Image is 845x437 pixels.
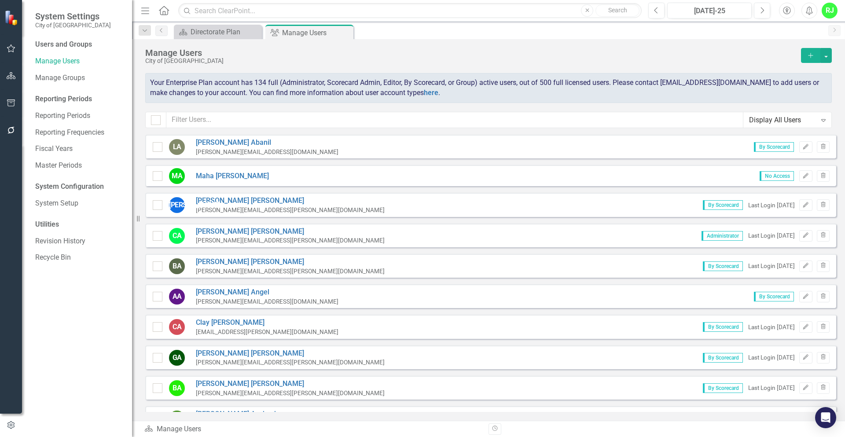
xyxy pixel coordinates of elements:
a: Revision History [35,236,123,246]
div: GA [169,350,185,366]
a: [PERSON_NAME] [PERSON_NAME] [196,349,385,359]
small: City of [GEOGRAPHIC_DATA] [35,22,111,29]
a: Fiscal Years [35,144,123,154]
div: Display All Users [749,115,816,125]
img: ClearPoint Strategy [4,10,20,25]
div: [EMAIL_ADDRESS][PERSON_NAME][DOMAIN_NAME] [196,328,338,336]
a: [PERSON_NAME] Angel [196,287,338,297]
div: LA [169,139,185,155]
div: Last Login [DATE] [748,353,795,362]
span: By Scorecard [703,383,743,393]
div: BA [169,380,185,396]
a: System Setup [35,198,123,209]
span: Your Enterprise Plan account has 134 full (Administrator, Scorecard Admin, Editor, By Scorecard, ... [150,78,819,97]
input: Filter Users... [166,112,743,128]
a: Manage Users [35,56,123,66]
div: Last Login [DATE] [748,323,795,331]
a: [PERSON_NAME] [PERSON_NAME] [196,257,385,267]
div: Users and Groups [35,40,123,50]
div: BA [169,258,185,274]
div: Utilities [35,220,123,230]
span: Search [608,7,627,14]
div: [PERSON_NAME][EMAIL_ADDRESS][PERSON_NAME][DOMAIN_NAME] [196,236,385,245]
a: Maha [PERSON_NAME] [196,171,269,181]
div: Directorate Plan [191,26,260,37]
button: Search [595,4,639,17]
div: Reporting Periods [35,94,123,104]
span: By Scorecard [703,353,743,363]
div: Manage Users [282,27,351,38]
a: Clay [PERSON_NAME] [196,318,338,328]
a: Directorate Plan [176,26,260,37]
a: here [424,88,438,97]
div: Last Login [DATE] [748,384,795,392]
div: [PERSON_NAME][EMAIL_ADDRESS][PERSON_NAME][DOMAIN_NAME] [196,206,385,214]
a: Reporting Frequencies [35,128,123,138]
span: By Scorecard [703,200,743,210]
div: Last Login [DATE] [748,231,795,240]
a: [PERSON_NAME] [PERSON_NAME] [196,196,385,206]
div: [PERSON_NAME][EMAIL_ADDRESS][PERSON_NAME][DOMAIN_NAME] [196,267,385,275]
div: [DATE]-25 [670,6,749,16]
div: [PERSON_NAME][EMAIL_ADDRESS][PERSON_NAME][DOMAIN_NAME] [196,358,385,367]
span: Administrator [702,231,743,241]
span: By Scorecard [754,292,794,301]
div: Open Intercom Messenger [815,407,836,428]
a: [PERSON_NAME] [PERSON_NAME] [196,379,385,389]
div: City of [GEOGRAPHIC_DATA] [145,58,797,64]
button: [DATE]-25 [667,3,752,18]
div: CA [169,319,185,335]
div: [PERSON_NAME][EMAIL_ADDRESS][PERSON_NAME][DOMAIN_NAME] [196,389,385,397]
div: MA [169,168,185,184]
span: By Scorecard [754,142,794,152]
div: [PERSON_NAME] [169,197,185,213]
button: RJ [822,3,838,18]
div: System Configuration [35,182,123,192]
div: [PERSON_NAME][EMAIL_ADDRESS][DOMAIN_NAME] [196,148,338,156]
span: System Settings [35,11,111,22]
a: [PERSON_NAME] Aschacher [196,409,385,419]
div: Manage Users [145,48,797,58]
span: By Scorecard [703,261,743,271]
a: Master Periods [35,161,123,171]
a: [PERSON_NAME] Abanil [196,138,338,148]
div: Manage Users [144,424,482,434]
a: Manage Groups [35,73,123,83]
div: CA [169,228,185,244]
div: [PERSON_NAME][EMAIL_ADDRESS][DOMAIN_NAME] [196,297,338,306]
div: TA [169,411,185,426]
input: Search ClearPoint... [178,3,642,18]
span: By Scorecard [703,322,743,332]
div: Last Login [DATE] [748,262,795,270]
span: No Access [760,171,794,181]
a: Recycle Bin [35,253,123,263]
a: [PERSON_NAME] [PERSON_NAME] [196,227,385,237]
a: Reporting Periods [35,111,123,121]
div: AA [169,289,185,305]
div: Last Login [DATE] [748,201,795,209]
